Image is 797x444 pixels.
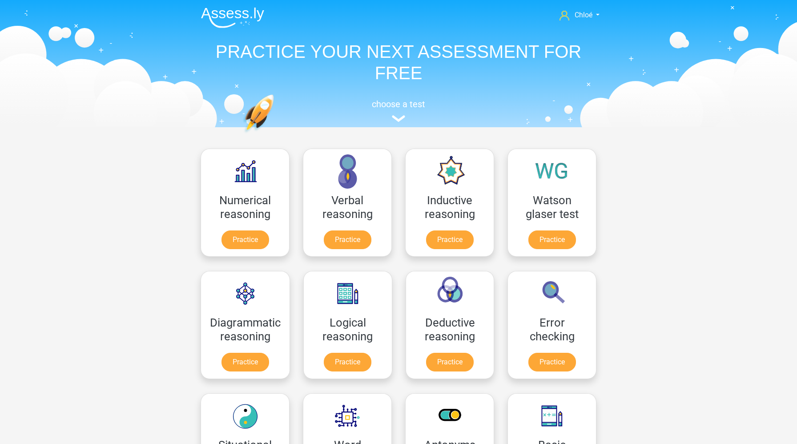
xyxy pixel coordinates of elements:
span: Chloé [575,11,592,19]
img: practice [243,94,308,175]
img: Assessly [201,7,264,28]
img: assessment [392,115,405,122]
h1: PRACTICE YOUR NEXT ASSESSMENT FOR FREE [194,41,603,84]
a: Practice [426,353,474,371]
a: Practice [324,230,371,249]
h5: choose a test [194,99,603,109]
a: Practice [221,353,269,371]
a: Practice [528,230,576,249]
a: Practice [324,353,371,371]
a: choose a test [194,99,603,122]
a: Practice [221,230,269,249]
a: Chloé [556,10,603,20]
a: Practice [426,230,474,249]
a: Practice [528,353,576,371]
